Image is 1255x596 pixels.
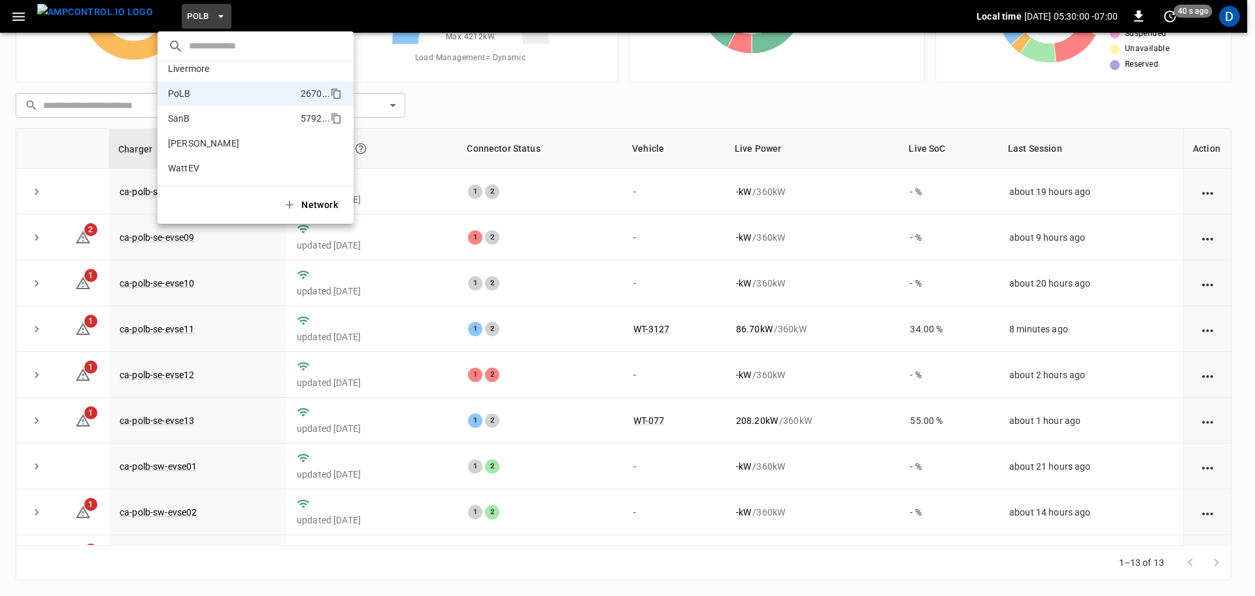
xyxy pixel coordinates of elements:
button: Network [275,192,348,219]
p: PoLB [168,87,295,100]
p: Livermore [168,62,297,75]
div: copy [329,111,344,126]
p: SanB [168,112,295,125]
p: WattEV [168,162,295,175]
p: [PERSON_NAME] [168,137,299,150]
div: copy [329,86,344,101]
